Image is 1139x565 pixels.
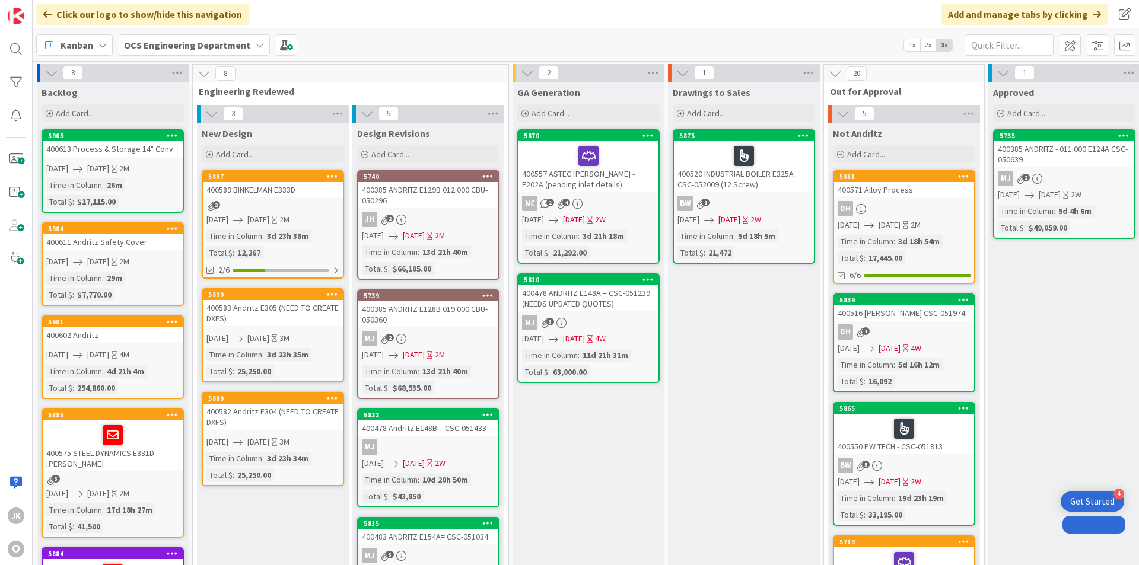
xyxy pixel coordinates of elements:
[847,149,885,159] span: Add Card...
[702,199,710,206] span: 1
[550,246,590,259] div: 21,292.00
[102,503,104,516] span: :
[8,8,24,24] img: Visit kanbanzone.com
[358,518,498,544] div: 5815400483 ANDRITZ E154A= CSC-051034
[522,246,548,259] div: Total $
[212,201,220,209] span: 2
[403,349,425,361] span: [DATE]
[920,39,936,51] span: 2x
[119,162,129,175] div: 2M
[102,272,104,285] span: :
[518,315,658,330] div: MJ
[362,473,418,486] div: Time in Column
[362,245,418,258] div: Time in Column
[358,420,498,436] div: 400478 Andritz E148B = CSC-051433
[203,289,343,326] div: 5890400583 Andritz E305 (NEED TO CREATE DXFS)
[264,452,311,465] div: 3d 23h 34m
[104,178,125,191] div: 26m
[43,130,183,141] div: 5905
[72,288,74,301] span: :
[87,256,109,268] span: [DATE]
[998,189,1020,201] span: [DATE]
[364,519,498,528] div: 5815
[1000,132,1134,140] div: 5735
[834,537,974,547] div: 5719
[358,410,498,436] div: 5833400478 Andritz E148B = CSC-051433
[403,229,425,242] span: [DATE]
[206,348,262,361] div: Time in Column
[46,365,102,378] div: Time in Column
[46,272,102,285] div: Time in Column
[893,358,895,371] span: :
[580,349,631,362] div: 11d 21h 31m
[548,365,550,378] span: :
[546,199,554,206] span: 1
[1007,108,1045,119] span: Add Card...
[677,246,704,259] div: Total $
[87,487,109,500] span: [DATE]
[911,219,921,231] div: 2M
[522,213,544,226] span: [DATE]
[866,251,905,264] div: 17,445.00
[673,129,815,264] a: 5875400520 INDUSTRIAL BOILER E325A CSC-052009 (12 Screw)BW[DATE][DATE]2WTime in Column:5d 18h 5mT...
[834,305,974,321] div: 400516 [PERSON_NAME] CSC-051974
[1113,489,1124,499] div: 4
[358,439,498,455] div: MJ
[74,288,114,301] div: $7,770.00
[279,332,289,344] div: 3M
[893,491,895,505] span: :
[522,365,548,378] div: Total $
[48,132,183,140] div: 5905
[833,170,975,284] a: 5881400571 Alloy ProcessDH[DATE][DATE]2MTime in Column:3d 18h 54mTotal $:17,445.006/6
[358,518,498,529] div: 5815
[119,256,129,268] div: 2M
[522,349,578,362] div: Time in Column
[1024,221,1026,234] span: :
[388,262,390,275] span: :
[362,365,418,378] div: Time in Column
[879,475,901,488] span: [DATE]
[419,245,471,258] div: 13d 21h 40m
[580,229,627,242] div: 3d 21h 18m
[357,170,499,280] a: 5740400385 ANDRITZ E129B 012.000 CBU- 050296JH[DATE][DATE]2MTime in Column:13d 21h 40mTotal $:$66...
[42,408,184,538] a: 5885400575 STEEL DYNAMICS E331D [PERSON_NAME][DATE][DATE]2MTime in Column:17d 18h 27mTotal $:41,500
[998,221,1024,234] div: Total $
[202,170,344,279] a: 5897400589 BINKELMAN E333D[DATE][DATE]2MTime in Column:3d 23h 38mTotal $:12,2672/6
[357,289,499,399] a: 5739400385 ANDRITZ E128B 019.000 CBU- 050360MJ[DATE][DATE]2MTime in Column:13d 21h 40mTotal $:$68...
[866,375,895,388] div: 16,092
[203,300,343,326] div: 400583 Andritz E305 (NEED TO CREATE DXFS)
[206,332,228,344] span: [DATE]
[233,365,234,378] span: :
[46,178,102,191] div: Time in Column
[390,262,434,275] div: $66,105.00
[262,348,264,361] span: :
[43,224,183,234] div: 5904
[46,195,72,208] div: Total $
[994,171,1134,186] div: MJ
[362,439,377,455] div: MJ
[216,149,254,159] span: Add Card...
[386,334,394,341] span: 2
[357,408,499,507] a: 5833400478 Andritz E148B = CSC-051433MJ[DATE][DATE]2WTime in Column:10d 20h 50mTotal $:$43,850
[838,375,864,388] div: Total $
[74,195,119,208] div: $17,115.00
[834,295,974,321] div: 5839400516 [PERSON_NAME] CSC-051974
[358,301,498,327] div: 400385 ANDRITZ E128B 019.000 CBU- 050360
[390,381,434,394] div: $68,535.00
[206,246,233,259] div: Total $
[834,182,974,197] div: 400571 Alloy Process
[419,473,471,486] div: 10d 20h 50m
[43,548,183,559] div: 5884
[687,108,725,119] span: Add Card...
[517,273,660,383] a: 5810400478 ANDRITZ E148A = CSC-051239 (NEEDS UPDATED QUOTES)MJ[DATE][DATE]4WTime in Column:11d 21...
[87,349,109,361] span: [DATE]
[838,475,860,488] span: [DATE]
[203,393,343,430] div: 5889400582 Andritz E304 (NEED TO CREATE DXFS)
[104,365,147,378] div: 4d 21h 4m
[119,349,129,361] div: 4M
[203,171,343,182] div: 5897
[838,201,853,216] div: DH
[203,393,343,404] div: 5889
[358,291,498,327] div: 5739400385 ANDRITZ E128B 019.000 CBU- 050360
[203,289,343,300] div: 5890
